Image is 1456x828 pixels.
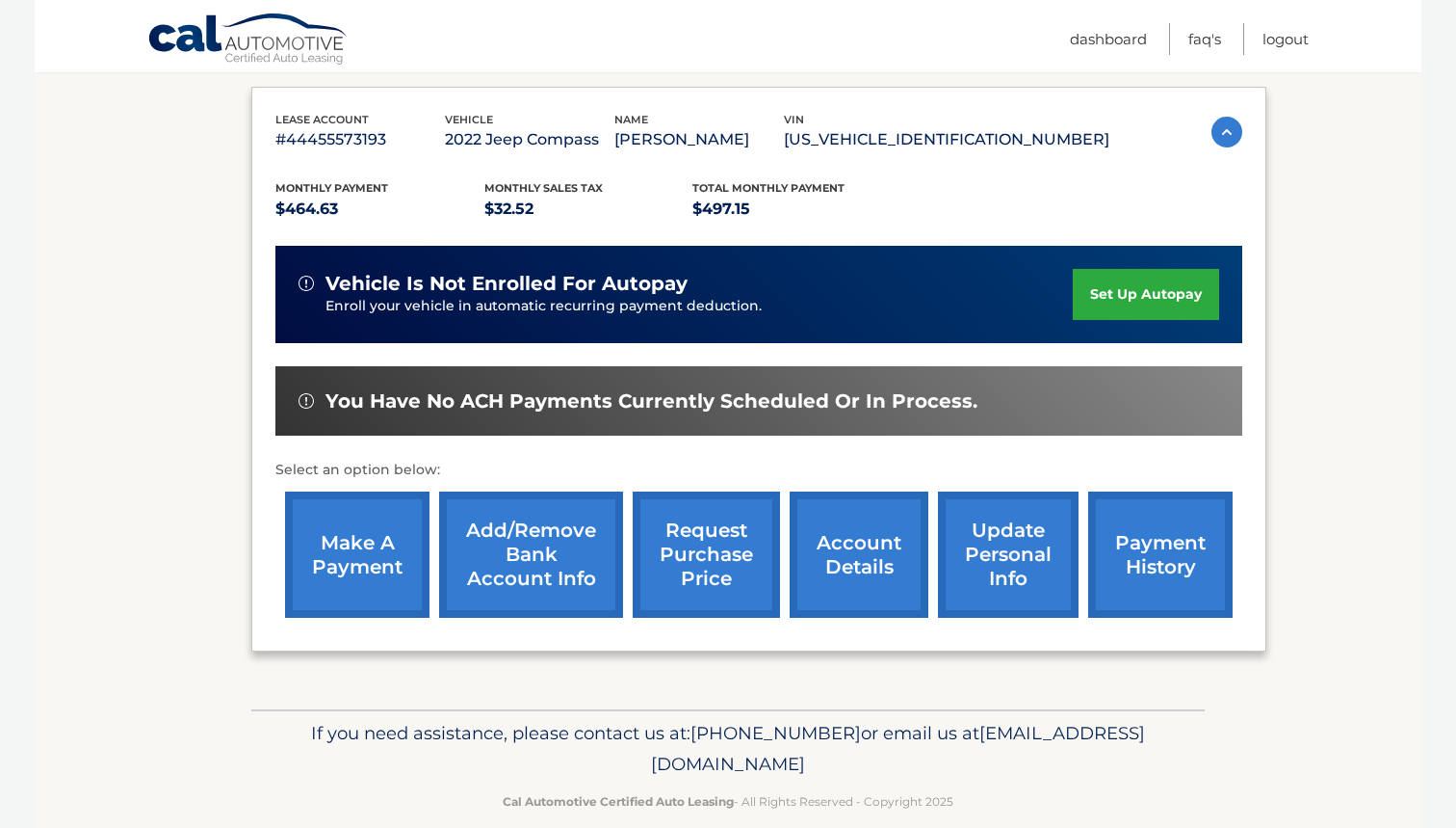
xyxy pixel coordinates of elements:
p: Select an option below: [275,459,1242,482]
a: account details [790,492,928,618]
p: - All Rights Reserved - Copyright 2025 [264,791,1192,812]
span: Monthly sales Tax [484,181,603,195]
p: 2022 Jeep Compass [445,126,614,153]
span: lease account [275,113,369,126]
span: vin [784,113,804,126]
p: $497.15 [692,196,901,223]
p: #44455573193 [275,126,445,153]
a: request purchase price [633,492,780,618]
a: payment history [1088,492,1233,618]
a: FAQ's [1188,23,1221,55]
span: vehicle [445,113,493,126]
span: name [614,113,648,126]
strong: Cal Automotive Certified Auto Leasing [503,794,734,809]
a: set up autopay [1073,269,1219,320]
span: Monthly Payment [275,181,388,195]
a: Cal Automotive [147,13,350,68]
img: accordion-active.svg [1211,117,1242,147]
a: make a payment [285,492,429,618]
p: [US_VEHICLE_IDENTIFICATION_NUMBER] [784,126,1109,153]
span: vehicle is not enrolled for autopay [325,272,688,296]
a: Logout [1262,23,1309,55]
img: alert-white.svg [299,276,314,291]
img: alert-white.svg [299,393,314,409]
a: Add/Remove bank account info [439,492,623,618]
p: Enroll your vehicle in automatic recurring payment deduction. [325,296,1073,317]
a: Dashboard [1070,23,1147,55]
p: $464.63 [275,196,484,223]
span: [PHONE_NUMBER] [690,722,861,744]
span: Total Monthly Payment [692,181,845,195]
p: [PERSON_NAME] [614,126,784,153]
span: [EMAIL_ADDRESS][DOMAIN_NAME] [651,722,1145,775]
p: $32.52 [484,196,693,223]
p: If you need assistance, please contact us at: or email us at [264,718,1192,780]
a: update personal info [938,492,1079,618]
span: You have no ACH payments currently scheduled or in process. [325,389,977,414]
